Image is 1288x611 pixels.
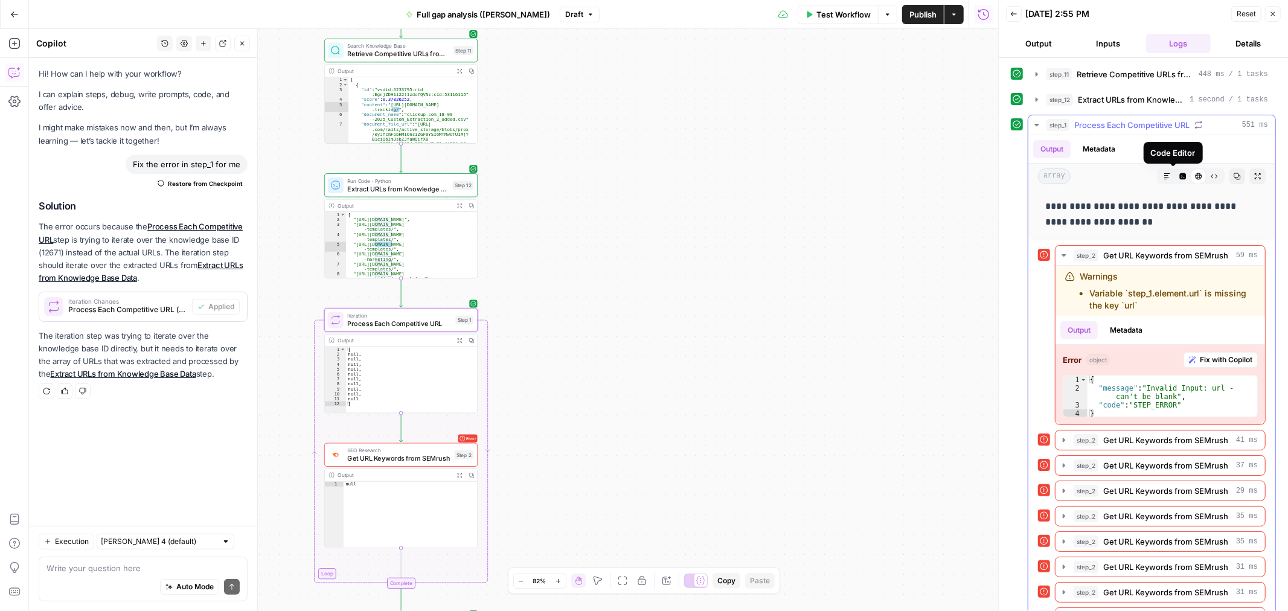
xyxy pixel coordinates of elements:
[1078,94,1185,106] span: Extract URLs from Knowledge Base Data
[1063,354,1081,366] strong: Error
[1199,69,1268,80] span: 448 ms / 1 tasks
[1103,321,1150,339] button: Metadata
[325,252,346,261] div: 6
[1074,561,1098,573] span: step_2
[325,482,344,487] div: 1
[1074,119,1190,131] span: Process Each Competitive URL
[1086,354,1110,365] span: object
[1006,34,1071,53] button: Output
[325,401,346,406] div: 12
[338,202,450,210] div: Output
[39,222,243,244] a: Process Each Competitive URL
[1103,510,1228,522] span: Get URL Keywords from SEMrush
[1103,434,1228,446] span: Get URL Keywords from SEMrush
[325,371,346,376] div: 6
[453,46,473,55] div: Step 11
[1236,561,1258,572] span: 31 ms
[1056,481,1265,501] button: 29 ms
[325,347,346,351] div: 1
[325,377,346,382] div: 7
[1237,8,1256,19] span: Reset
[1103,586,1228,598] span: Get URL Keywords from SEMrush
[324,578,478,589] div: Complete
[1074,459,1098,472] span: step_2
[338,67,450,75] div: Output
[902,5,944,24] button: Publish
[39,260,243,283] a: Extract URLs from Knowledge Base Data
[1063,409,1088,418] div: 4
[325,391,346,396] div: 10
[325,77,348,82] div: 1
[1236,460,1258,471] span: 37 ms
[1077,68,1194,80] span: Retrieve Competitive URLs from Knowledge Base
[101,536,217,548] input: Claude Sonnet 4 (default)
[1236,250,1258,261] span: 59 ms
[39,534,94,549] button: Execution
[348,453,451,463] span: Get URL Keywords from SEMrush
[325,212,346,217] div: 1
[1089,287,1255,312] li: Variable `step_1.element.url` is missing the key `url`
[1151,147,1196,159] div: Code Editor
[39,68,248,80] p: Hi! How can I help with your workflow?
[1056,246,1265,265] button: 59 ms
[1236,536,1258,547] span: 35 ms
[325,386,346,391] div: 9
[909,8,937,21] span: Publish
[39,200,248,212] h2: Solution
[1103,249,1228,261] span: Get URL Keywords from SEMrush
[1028,90,1275,109] button: 1 second / 1 tasks
[455,450,473,459] div: Step 2
[340,347,345,351] span: Toggle code folding, rows 1 through 12
[348,184,449,193] span: Extract URLs from Knowledge Base Data
[176,581,214,592] span: Auto Mode
[717,575,735,586] span: Copy
[160,579,219,595] button: Auto Mode
[1074,485,1098,497] span: step_2
[1103,459,1228,472] span: Get URL Keywords from SEMrush
[348,49,450,59] span: Retrieve Competitive URLs from Knowledge Base
[325,261,346,271] div: 7
[39,88,248,114] p: I can explain steps, debug, write prompts, code, and offer advice.
[400,9,403,37] g: Edge from start to step_11
[325,272,346,281] div: 8
[325,87,348,97] div: 3
[325,82,348,87] div: 2
[325,362,346,366] div: 4
[1103,561,1228,573] span: Get URL Keywords from SEMrush
[1074,434,1098,446] span: step_2
[750,575,770,586] span: Paste
[387,578,415,589] div: Complete
[324,173,478,278] div: Run Code · PythonExtract URLs from Knowledge Base DataStep 12Output[ "[URL][DOMAIN_NAME]", "[URL]...
[325,217,346,222] div: 2
[1200,354,1252,365] span: Fix with Copilot
[1056,583,1265,602] button: 31 ms
[325,232,346,242] div: 4
[1074,586,1098,598] span: step_2
[348,319,452,328] span: Process Each Competitive URL
[455,316,473,325] div: Step 1
[208,301,234,312] span: Applied
[39,330,248,381] p: The iteration step was trying to iterate over the knowledge base ID directly, but it needs to ite...
[348,312,452,319] span: Iteration
[453,181,473,190] div: Step 12
[68,304,187,315] span: Process Each Competitive URL (step_1)
[1056,532,1265,551] button: 35 ms
[533,576,546,586] span: 82%
[1038,168,1071,184] span: array
[348,42,450,50] span: Search Knowledge Base
[1103,536,1228,548] span: Get URL Keywords from SEMrush
[400,414,403,442] g: Edge from step_1 to step_2
[1046,94,1073,106] span: step_12
[1060,321,1098,339] button: Output
[713,573,740,589] button: Copy
[417,8,550,21] span: Full gap analysis ([PERSON_NAME])
[1146,34,1211,53] button: Logs
[1056,557,1265,577] button: 31 ms
[68,298,187,304] span: Iteration Changes
[348,177,449,185] span: Run Code · Python
[565,9,583,20] span: Draft
[1076,34,1141,53] button: Inputs
[331,450,341,459] img: ey5lt04xp3nqzrimtu8q5fsyor3u
[324,443,478,548] div: ErrorSEO ResearchGet URL Keywords from SEMrushStep 2Outputnull
[126,155,248,174] div: Fix the error in step_1 for me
